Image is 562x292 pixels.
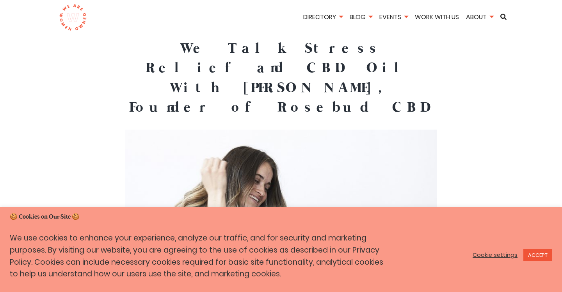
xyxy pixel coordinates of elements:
li: About [463,12,496,23]
a: Directory [301,12,345,21]
a: Blog [347,12,375,21]
img: logo [59,4,87,31]
li: Blog [347,12,375,23]
a: Search [498,14,509,20]
p: We use cookies to enhance your experience, analyze our traffic, and for security and marketing pu... [10,232,389,280]
li: Events [377,12,411,23]
a: ACCEPT [523,249,552,261]
h1: We Talk Stress Relief and CBD Oil With [PERSON_NAME], Founder of Rosebud CBD [125,39,437,118]
h5: 🍪 Cookies on Our Site 🍪 [10,213,552,221]
a: Work With Us [412,12,462,21]
a: Events [377,12,411,21]
li: Directory [301,12,345,23]
a: About [463,12,496,21]
a: Cookie settings [473,251,518,258]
